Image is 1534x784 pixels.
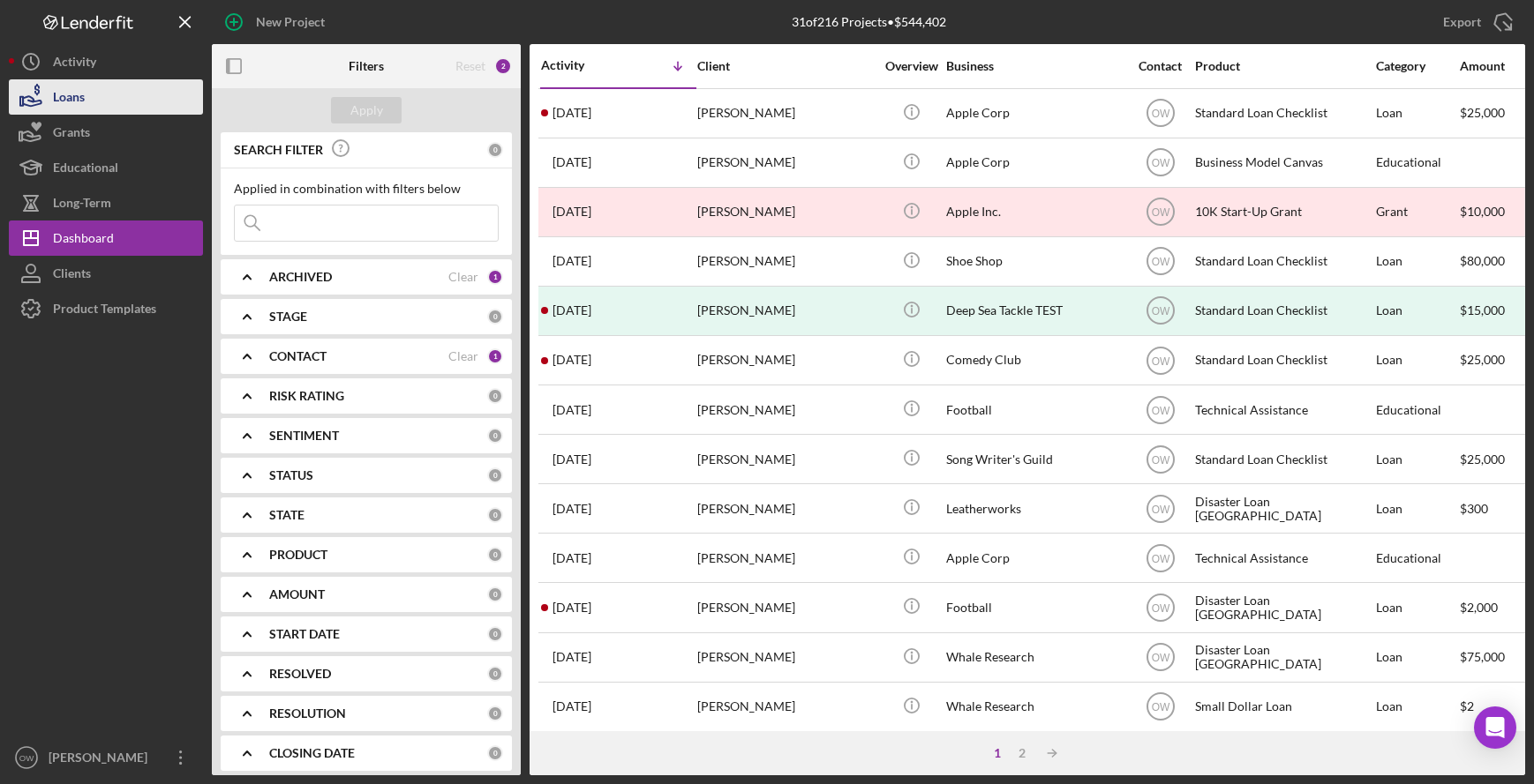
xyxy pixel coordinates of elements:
[269,548,327,562] b: PRODUCT
[553,452,591,467] time: 2023-12-19 19:08
[553,303,591,317] time: 2025-02-07 21:28
[1460,287,1526,334] div: $15,000
[553,254,591,268] time: 2025-06-18 19:47
[9,185,203,220] button: Long-Term
[53,44,96,84] div: Activity
[212,4,342,40] button: New Project
[448,349,478,363] div: Clear
[1195,287,1372,334] div: Standard Loan Checklist
[1151,652,1169,664] text: OW
[1376,139,1458,186] div: Educational
[1151,305,1169,317] text: OW
[1195,683,1372,730] div: Small Dollar Loan
[697,534,874,581] div: [PERSON_NAME]
[487,388,503,404] div: 0
[487,467,503,483] div: 0
[1443,4,1481,40] div: Export
[553,551,591,565] time: 2023-10-20 20:49
[1460,436,1526,482] div: $25,000
[1376,634,1458,681] div: Loan
[1195,90,1372,137] div: Standard Loan Checklist
[697,287,874,334] div: [PERSON_NAME]
[1195,436,1372,482] div: Standard Loan Checklist
[269,349,327,363] b: CONTACT
[946,287,1123,334] div: Deep Sea Tackle TEST
[487,269,503,285] div: 1
[269,310,307,324] b: STAGE
[53,185,111,225] div: Long-Term
[946,436,1123,482] div: Song Writer's Guild
[1151,355,1169,367] text: OW
[455,59,485,73] div: Reset
[553,601,591,615] time: 2023-10-20 18:13
[946,139,1123,186] div: Apple Corp
[697,189,874,235] div: [PERSON_NAME]
[256,4,325,40] div: New Project
[1376,90,1458,137] div: Loan
[985,746,1010,760] div: 1
[9,291,203,326] a: Product Templates
[234,143,323,157] b: SEARCH FILTER
[487,666,503,682] div: 0
[1376,59,1458,73] div: Category
[1195,634,1372,681] div: Disaster Loan [GEOGRAPHIC_DATA]
[487,706,503,721] div: 0
[1376,238,1458,285] div: Loan
[448,270,478,284] div: Clear
[697,139,874,186] div: [PERSON_NAME]
[350,97,383,123] div: Apply
[1460,90,1526,137] div: $25,000
[697,238,874,285] div: [PERSON_NAME]
[1195,386,1372,433] div: Technical Assistance
[1376,189,1458,235] div: Grant
[1151,453,1169,466] text: OW
[487,428,503,444] div: 0
[553,650,591,664] time: 2023-04-17 14:59
[1376,287,1458,334] div: Loan
[9,220,203,256] button: Dashboard
[1195,189,1372,235] div: 10K Start-Up Grant
[269,746,355,760] b: CLOSING DATE
[1010,746,1034,760] div: 2
[9,115,203,150] button: Grants
[487,507,503,523] div: 0
[9,256,203,291] button: Clients
[553,155,591,169] time: 2025-07-31 15:48
[1460,59,1526,73] div: Amount
[946,584,1123,631] div: Football
[697,59,874,73] div: Client
[487,547,503,563] div: 0
[1151,701,1169,713] text: OW
[9,740,203,775] button: OW[PERSON_NAME]
[553,205,591,219] time: 2025-06-23 15:10
[1151,108,1169,120] text: OW
[553,403,591,417] time: 2024-03-04 22:16
[1195,485,1372,532] div: Disaster Loan [GEOGRAPHIC_DATA]
[1376,584,1458,631] div: Loan
[946,337,1123,384] div: Comedy Club
[946,238,1123,285] div: Shoe Shop
[1151,602,1169,615] text: OW
[1195,534,1372,581] div: Technical Assistance
[697,90,874,137] div: [PERSON_NAME]
[946,634,1123,681] div: Whale Research
[269,468,313,482] b: STATUS
[946,683,1123,730] div: Whale Research
[269,270,332,284] b: ARCHIVED
[697,584,874,631] div: [PERSON_NAME]
[1460,485,1526,532] div: $300
[9,150,203,185] a: Educational
[697,337,874,384] div: [PERSON_NAME]
[1460,584,1526,631] div: $2,000
[9,79,203,115] a: Loans
[53,291,156,331] div: Product Templates
[946,59,1123,73] div: Business
[697,386,874,433] div: [PERSON_NAME]
[53,150,118,190] div: Educational
[9,44,203,79] a: Activity
[1376,337,1458,384] div: Loan
[53,220,114,260] div: Dashboard
[53,115,90,154] div: Grants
